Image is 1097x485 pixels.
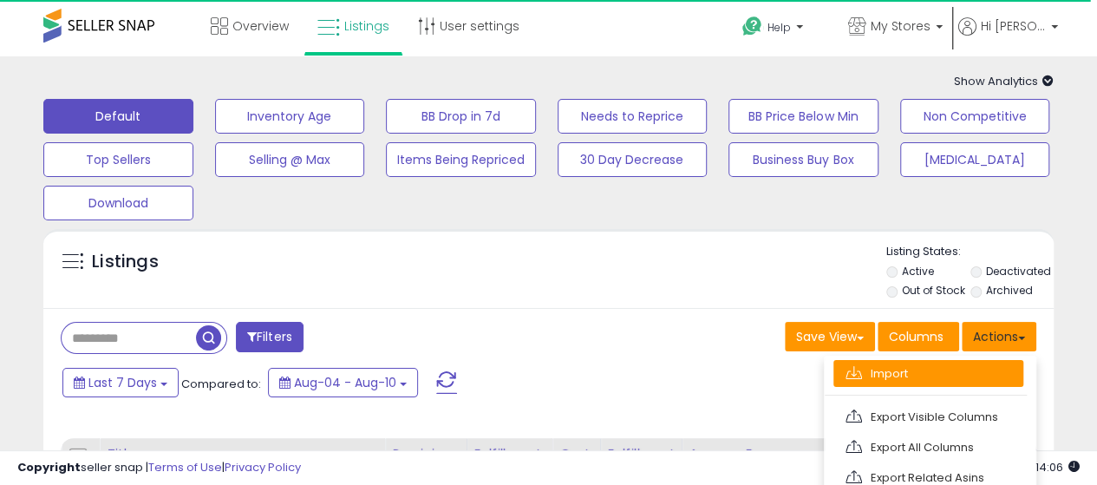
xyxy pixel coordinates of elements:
[886,244,1054,260] p: Listing States:
[215,99,365,134] button: Inventory Age
[92,250,159,274] h5: Listings
[901,283,964,298] label: Out of Stock
[986,283,1033,298] label: Archived
[225,459,301,475] a: Privacy Policy
[833,434,1023,461] a: Export All Columns
[608,445,675,482] div: Fulfillment Cost
[958,17,1058,56] a: Hi [PERSON_NAME]
[986,264,1051,279] label: Deactivated
[232,17,289,35] span: Overview
[889,328,944,345] span: Columns
[43,142,193,177] button: Top Sellers
[107,445,377,463] div: Title
[871,17,930,35] span: My Stores
[767,20,791,35] span: Help
[181,376,261,392] span: Compared to:
[741,16,763,37] i: Get Help
[901,264,933,279] label: Active
[558,142,708,177] button: 30 Day Decrease
[728,3,833,56] a: Help
[294,374,396,391] span: Aug-04 - Aug-10
[728,99,878,134] button: BB Price Below Min
[62,368,179,397] button: Last 7 Days
[981,17,1046,35] span: Hi [PERSON_NAME]
[878,322,959,351] button: Columns
[1009,459,1080,475] span: 2025-08-18 14:06 GMT
[215,142,365,177] button: Selling @ Max
[344,17,389,35] span: Listings
[17,460,301,476] div: seller snap | |
[558,99,708,134] button: Needs to Reprice
[392,445,460,463] div: Repricing
[559,445,593,463] div: Cost
[900,142,1050,177] button: [MEDICAL_DATA]
[43,186,193,220] button: Download
[689,445,839,463] div: Amazon Fees
[785,322,875,351] button: Save View
[268,368,418,397] button: Aug-04 - Aug-10
[43,99,193,134] button: Default
[962,322,1036,351] button: Actions
[833,403,1023,430] a: Export Visible Columns
[386,142,536,177] button: Items Being Repriced
[728,142,878,177] button: Business Buy Box
[474,445,545,463] div: Fulfillment
[148,459,222,475] a: Terms of Use
[236,322,304,352] button: Filters
[833,360,1023,387] a: Import
[386,99,536,134] button: BB Drop in 7d
[900,99,1050,134] button: Non Competitive
[17,459,81,475] strong: Copyright
[88,374,157,391] span: Last 7 Days
[954,73,1054,89] span: Show Analytics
